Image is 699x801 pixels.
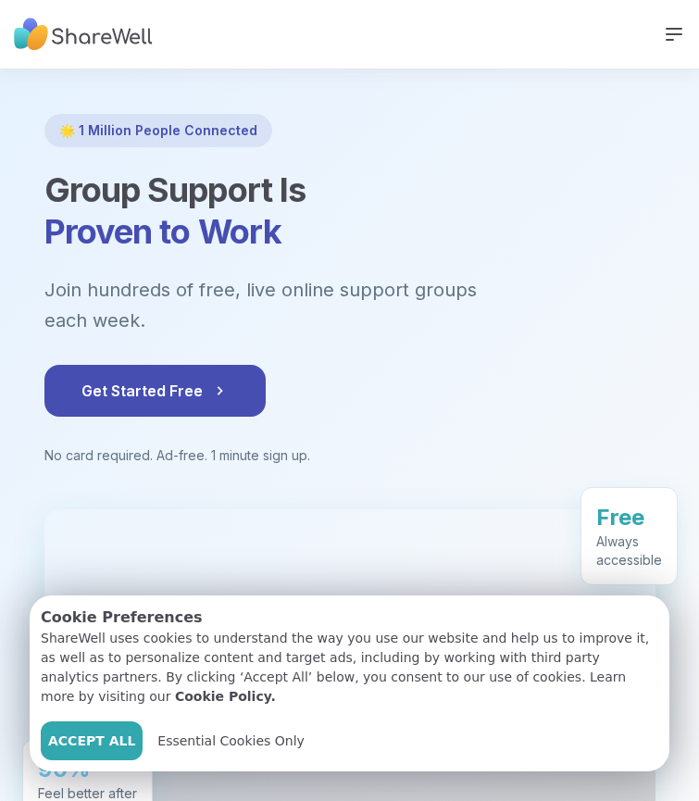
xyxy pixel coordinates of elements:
[175,687,276,707] a: Cookie Policy.
[596,503,662,532] div: Free
[48,732,135,751] span: Accept All
[41,629,658,707] p: ShareWell uses cookies to understand the way you use our website and help us to improve it, as we...
[14,9,153,60] img: ShareWell Nav Logo
[44,114,272,147] div: 🌟 1 Million People Connected
[596,532,662,569] div: Always accessible
[44,169,655,253] h1: Group Support Is
[41,721,143,760] button: Accept All
[81,380,229,402] span: Get Started Free
[41,607,658,629] p: Cookie Preferences
[157,732,305,751] span: Essential Cookies Only
[44,211,281,252] span: Proven to Work
[44,275,578,335] p: Join hundreds of free, live online support groups each week.
[44,446,655,465] p: No card required. Ad-free. 1 minute sign up.
[44,365,266,417] button: Get Started Free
